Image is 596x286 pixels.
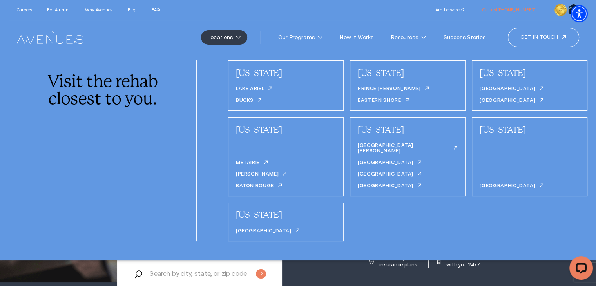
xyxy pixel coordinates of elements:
a: [GEOGRAPHIC_DATA] [358,171,422,179]
a: [PERSON_NAME] [236,171,287,179]
a: Eastern Shore [358,98,409,105]
a: [US_STATE] [480,68,526,78]
a: [US_STATE] [358,68,404,78]
a: Resources [384,30,433,45]
a: Metairie [236,160,268,167]
span: [PHONE_NUMBER] [497,7,536,12]
a: Success Stories [437,30,492,45]
a: [GEOGRAPHIC_DATA][PERSON_NAME] [358,143,458,155]
a: [GEOGRAPHIC_DATA] [480,98,543,105]
input: Submit button [256,269,266,279]
a: Blog [128,7,137,12]
a: [US_STATE] [358,125,404,135]
a: Lake Ariel [236,86,272,93]
a: Prince [PERSON_NAME] [358,86,429,93]
a: For Alumni [47,7,70,12]
div: Visit the rehab closest to you. [45,73,159,107]
a: [GEOGRAPHIC_DATA] [480,86,543,93]
a: How It Works [333,30,380,45]
p: Covered by most insurance plans [379,255,420,268]
a: [US_STATE] [236,68,282,78]
a: Covered by most insurance plans [369,255,420,268]
a: [GEOGRAPHIC_DATA] [358,160,422,167]
a: call 866.953.2359 [482,7,536,12]
div: Accessibility Menu [571,5,588,22]
a: Why Avenues [85,7,112,12]
a: [GEOGRAPHIC_DATA] [358,183,422,190]
input: Search by city, state, or zip code [131,261,268,286]
a: Available to chat with you 24/7 [437,255,487,268]
a: Baton Rouge [236,183,282,190]
img: clock [554,4,566,16]
p: Available to chat with you 24/7 [446,255,487,268]
a: FAQ [152,7,159,12]
a: [US_STATE] [236,210,282,220]
a: Get in touch [508,28,579,47]
a: [US_STATE] [480,125,526,135]
a: [US_STATE] [236,125,282,135]
a: Locations [201,30,247,45]
a: [GEOGRAPHIC_DATA] [480,183,543,190]
iframe: LiveChat chat widget [563,253,596,286]
a: Our Programs [272,30,329,45]
a: [GEOGRAPHIC_DATA] [236,228,300,235]
a: Am I covered? [435,7,464,12]
a: Bucks [236,98,262,105]
a: Careers [17,7,32,12]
